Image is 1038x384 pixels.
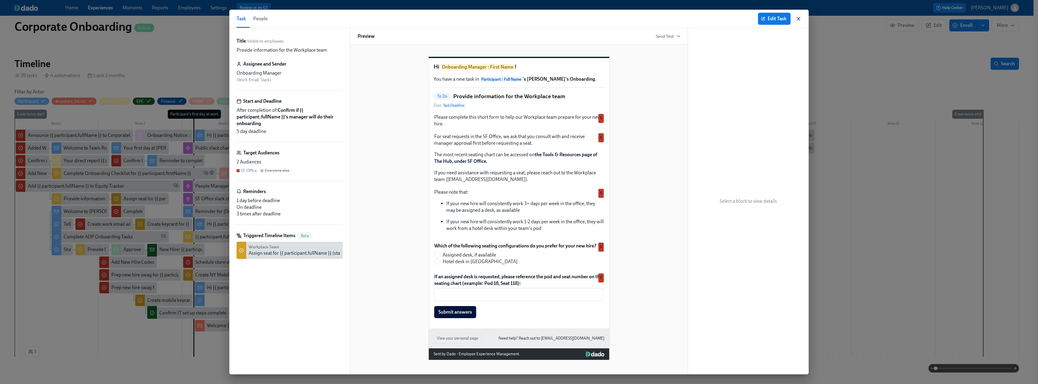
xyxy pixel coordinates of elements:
[598,243,604,252] div: Used by SF Office audience
[237,211,343,217] div: 3 times after deadline
[480,76,523,82] span: Participant : Full Name
[434,76,604,82] p: You have a new task in .
[598,133,604,142] div: S
[434,113,604,128] div: Please complete this short form to help our Workplace team prepare for your new hire.S
[598,273,604,282] div: Used by SF Office audience
[442,103,466,108] span: Task Deadline
[434,188,604,237] div: Please note that: If your new hire will consistently work 3+ days per week in the office, they ma...
[247,38,284,44] span: Visible to employees
[243,188,266,195] h6: Reminders
[237,47,327,53] p: Provide information for the Workplace team
[480,76,595,82] strong: 's [PERSON_NAME]'s Onboarding
[237,107,343,127] span: After completion of:
[441,64,514,70] span: Onboarding Manager : First Name
[688,28,809,374] div: Select a block to view details
[434,102,466,108] span: Due
[241,168,257,173] div: SF Office
[237,77,271,82] span: ( Work Email, Slack )
[297,234,313,238] span: Beta
[237,70,343,76] div: Onboarding Manager
[237,128,266,135] span: 5 day deadline
[434,351,519,357] div: Sent by Dado - Employee Experience Management
[243,232,295,239] h6: Triggered Timeline Items
[434,333,482,344] button: View your personal page
[237,204,343,211] div: On deadline
[243,150,279,156] h6: Target Audiences
[237,242,343,259] div: Workplace TeamAssign seat for {{ participant.fullName }} (starting {{ participant.startDate | MMM...
[434,242,604,268] div: Which of the following seating configurations do you prefer for your new hire?Assigned desk, if a...
[437,335,478,341] span: View your personal page
[243,61,286,67] h6: Assignee and Sender
[434,273,604,319] div: If an assigned desk is requested, please reference the pod and seat number on the seating chart (...
[598,114,604,123] div: Used by SF Office audience
[237,15,246,23] span: Task
[762,16,786,22] span: Edit Task
[249,250,439,257] div: Assign seat for {{ participant.fullName }} (starting {{ participant.startDate | MMM DD YYYY }})
[656,33,680,39] button: Send Test
[586,352,604,357] img: Dado
[249,244,279,250] strong: Workplace Team
[243,98,282,105] h6: Start and Deadline
[453,92,565,100] h5: Provide information for the Workplace team
[598,189,604,198] div: Used by SF Office audience
[434,63,604,71] h1: Hi !
[758,13,791,25] button: Edit Task
[237,159,343,165] div: 2 Audiences
[434,94,451,98] span: To Do
[265,168,289,173] div: Everyone else
[237,197,343,204] div: 1 day before deadline
[253,15,268,23] span: People
[237,107,333,126] strong: Confirm if ​{​{ participant.fullName }}'s manager will do their onboarding
[434,133,604,183] div: For seat requests in the SF Office, we ask that you consult with and receive manager approval fir...
[358,33,375,40] h6: Preview
[237,38,246,44] label: Title
[498,335,604,342] a: Need help? Reach out to [EMAIL_ADDRESS][DOMAIN_NAME]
